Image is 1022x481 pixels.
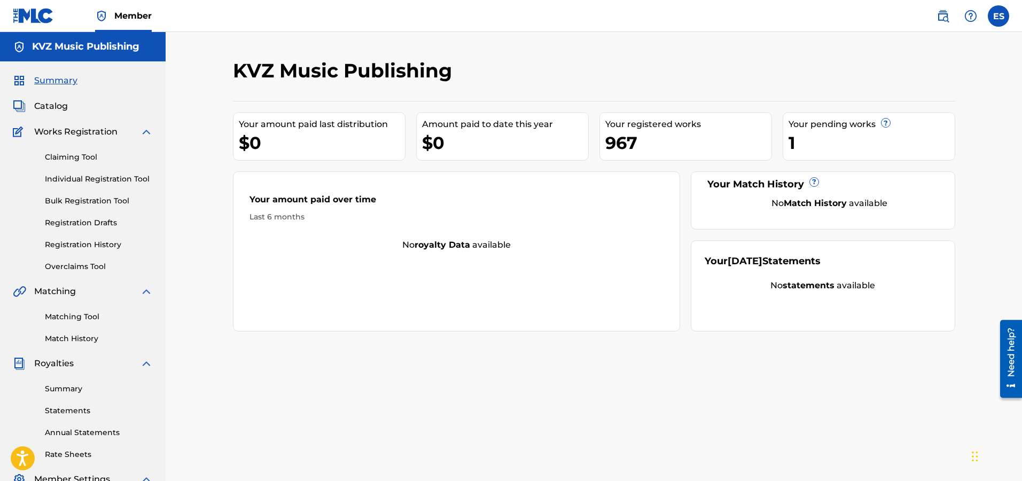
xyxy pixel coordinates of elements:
iframe: Chat Widget [969,430,1022,481]
div: No available [233,239,680,251]
span: Summary [34,74,77,87]
div: No available [718,197,941,210]
img: Accounts [13,41,26,53]
img: Royalties [13,357,26,370]
div: $0 [239,131,405,155]
a: Rate Sheets [45,449,153,460]
a: SummarySummary [13,74,77,87]
strong: statements [783,280,834,290]
div: Your registered works [605,118,771,131]
div: Your Statements [705,254,821,269]
div: Джаджи за чат [969,430,1022,481]
a: Statements [45,405,153,416]
div: No available [705,279,941,292]
div: Your amount paid over time [249,193,664,211]
h2: KVZ Music Publishing [233,59,457,83]
span: ? [810,178,818,186]
iframe: Resource Center [992,316,1022,401]
div: Your Match History [705,177,941,192]
span: Works Registration [34,125,118,138]
img: expand [140,125,153,138]
strong: Match History [784,198,847,208]
img: MLC Logo [13,8,54,23]
a: Registration Drafts [45,217,153,228]
span: Catalog [34,100,68,113]
div: Your pending works [789,118,955,131]
span: Royalties [34,357,74,370]
a: Annual Statements [45,427,153,438]
div: Плъзни [972,440,978,472]
div: Last 6 months [249,211,664,223]
img: Top Rightsholder [95,10,108,22]
img: Summary [13,74,26,87]
a: Summary [45,383,153,395]
span: [DATE] [728,255,762,267]
img: expand [140,285,153,298]
img: Works Registration [13,125,27,138]
img: Matching [13,285,26,298]
span: Matching [34,285,76,298]
div: 967 [605,131,771,155]
a: Registration History [45,239,153,250]
div: Help [960,5,981,27]
div: 1 [789,131,955,155]
div: Your amount paid last distribution [239,118,405,131]
div: Amount paid to date this year [422,118,588,131]
a: Public Search [932,5,954,27]
img: Catalog [13,100,26,113]
div: $0 [422,131,588,155]
div: User Menu [988,5,1009,27]
strong: royalty data [415,240,470,250]
a: Match History [45,333,153,344]
a: Bulk Registration Tool [45,195,153,207]
span: ? [881,119,890,127]
a: Overclaims Tool [45,261,153,272]
img: search [937,10,949,22]
img: expand [140,357,153,370]
h5: KVZ Music Publishing [32,41,139,53]
img: help [964,10,977,22]
a: Matching Tool [45,311,153,322]
a: Claiming Tool [45,152,153,163]
a: CatalogCatalog [13,100,68,113]
span: Member [114,10,152,22]
a: Individual Registration Tool [45,174,153,185]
